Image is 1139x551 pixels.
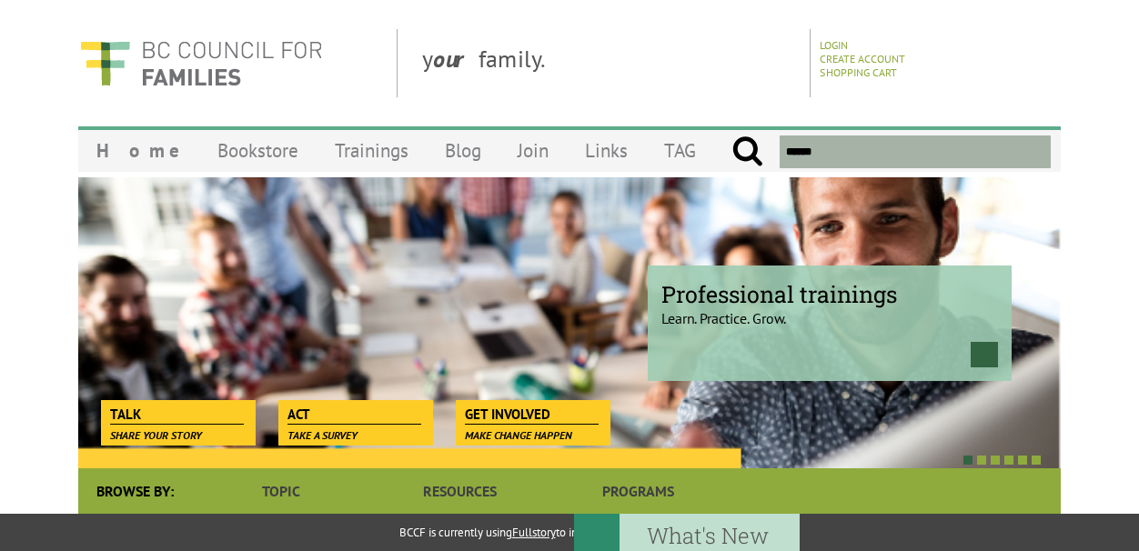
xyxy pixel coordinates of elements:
[78,129,199,172] a: Home
[278,400,430,426] a: Act Take a survey
[287,428,358,442] span: Take a survey
[370,468,549,514] a: Resources
[820,65,897,79] a: Shopping Cart
[317,129,427,172] a: Trainings
[427,129,499,172] a: Blog
[101,400,253,426] a: Talk Share your story
[465,428,572,442] span: Make change happen
[512,525,556,540] a: Fullstory
[820,52,905,65] a: Create Account
[820,38,848,52] a: Login
[78,468,192,514] div: Browse By:
[110,428,202,442] span: Share your story
[567,129,646,172] a: Links
[646,129,714,172] a: TAG
[731,135,763,168] input: Submit
[408,29,811,97] div: y family.
[549,468,728,514] a: Programs
[433,44,479,74] strong: our
[192,468,370,514] a: Topic
[78,29,324,97] img: BC Council for FAMILIES
[661,294,998,327] p: Learn. Practice. Grow.
[456,400,608,426] a: Get Involved Make change happen
[287,405,421,425] span: Act
[661,279,998,309] span: Professional trainings
[465,405,599,425] span: Get Involved
[110,405,244,425] span: Talk
[199,129,317,172] a: Bookstore
[499,129,567,172] a: Join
